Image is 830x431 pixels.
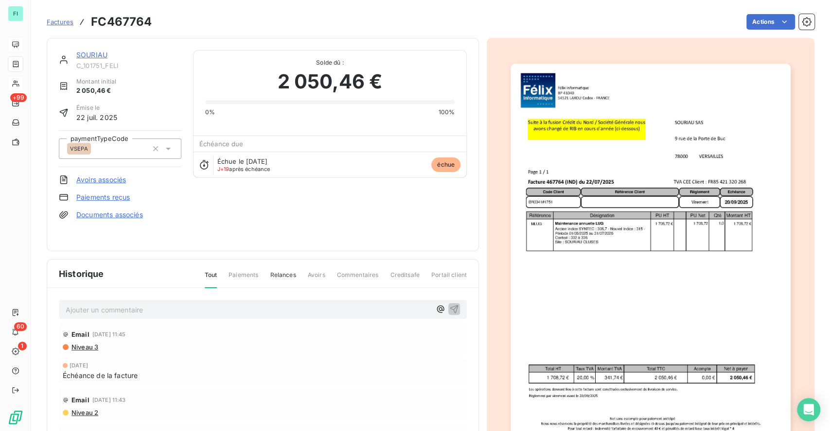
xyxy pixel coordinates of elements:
span: Solde dû : [205,58,455,67]
a: Avoirs associés [76,175,126,185]
div: Open Intercom Messenger [797,398,820,421]
span: Échéance due [199,140,244,148]
span: Relances [270,271,296,287]
span: Email [71,396,89,404]
span: [DATE] 11:45 [92,331,126,337]
span: [DATE] 11:43 [92,397,126,403]
span: J+19 [217,166,230,172]
span: Commentaires [337,271,379,287]
span: échue [431,157,460,172]
span: Historique [59,267,104,280]
span: Montant initial [76,77,116,86]
span: Email [71,330,89,338]
span: Portail client [431,271,467,287]
span: Paiements [229,271,258,287]
h3: FC467764 [91,13,152,31]
a: Documents associés [76,210,143,220]
span: Avoirs [308,271,325,287]
button: Actions [746,14,795,30]
div: FI [8,6,23,21]
span: [DATE] [70,362,88,368]
span: Échéance de la facture [63,370,138,380]
span: Niveau 2 [71,409,98,416]
span: 60 [14,322,27,331]
a: Paiements reçus [76,192,130,202]
img: Logo LeanPay [8,410,23,425]
span: 2 050,46 € [278,67,383,96]
span: +99 [10,93,27,102]
span: après échéance [217,166,270,172]
span: C_101751_FELI [76,62,181,69]
a: Factures [47,17,73,27]
a: SOURIAU [76,51,107,59]
span: Factures [47,18,73,26]
span: 100% [438,108,455,117]
span: VSEPA [70,146,88,152]
span: Émise le [76,103,117,112]
span: Tout [205,271,217,288]
span: Creditsafe [390,271,420,287]
span: 22 juil. 2025 [76,112,117,122]
span: 1 [18,342,27,350]
span: Niveau 3 [71,343,98,351]
span: 2 050,46 € [76,86,116,96]
span: Échue le [DATE] [217,157,267,165]
span: 0% [205,108,215,117]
